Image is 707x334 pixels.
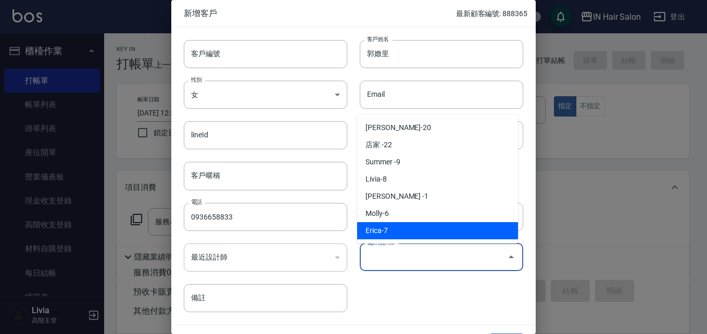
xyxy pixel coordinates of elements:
[184,8,456,19] span: 新增客戶
[367,35,389,43] label: 客戶姓名
[357,205,518,222] li: Molly-6
[184,81,347,109] div: 女
[456,8,527,19] p: 最新顧客編號: 888365
[503,249,520,265] button: Close
[357,153,518,171] li: Summer -9
[357,188,518,205] li: [PERSON_NAME] -1
[191,198,202,206] label: 電話
[357,136,518,153] li: 店家 -22
[357,171,518,188] li: Livia-8
[357,119,518,136] li: [PERSON_NAME]-20
[367,239,394,247] label: 偏好設計師
[357,222,518,239] li: Erica-7
[191,76,202,84] label: 性別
